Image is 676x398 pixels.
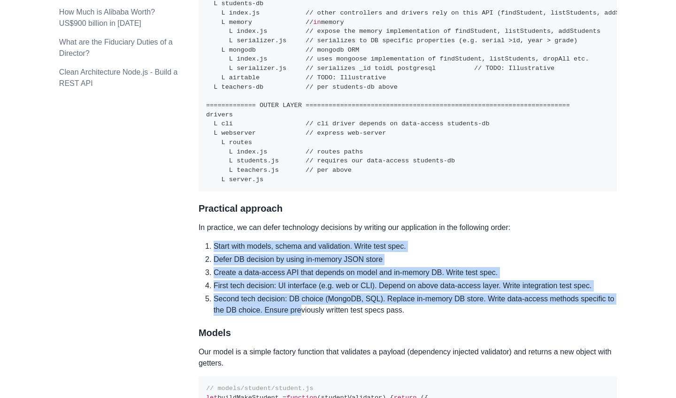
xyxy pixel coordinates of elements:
h3: Models [199,327,617,339]
a: How Much is Alibaba Worth? US$900 billion in [DATE] [59,8,155,27]
a: Clean Architecture Node.js - Build a REST API [59,68,178,87]
p: In practice, we can defer technology decisions by writing our application in the following order: [199,222,617,233]
li: Second tech decision: DB choice (MongoDB, SQL). Replace in-memory DB store. Write data-access met... [214,293,617,316]
li: Start with models, schema and validation. Write test spec. [214,241,617,252]
li: Create a data-access API that depends on model and in-memory DB. Write test spec. [214,267,617,278]
span: // models/student/student.js [206,385,313,392]
h3: Practical approach [199,203,617,214]
span: in [313,19,321,26]
p: Our model is a simple factory function that validates a payload (dependency injected validator) a... [199,346,617,369]
span: id [513,37,520,44]
span: id [382,65,390,72]
li: First tech decision: UI interface (e.g. web or CLI). Depend on above data-access layer. Write int... [214,280,617,291]
li: Defer DB decision by using in-memory JSON store [214,254,617,265]
a: What are the Fiduciary Duties of a Director? [59,38,173,57]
